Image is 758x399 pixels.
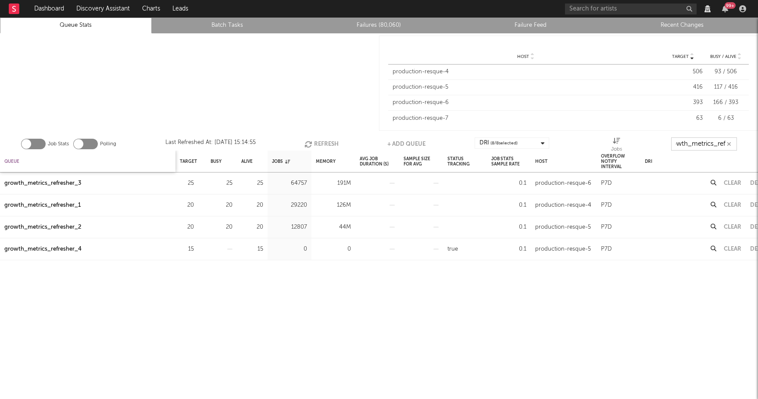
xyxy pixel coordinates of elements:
[180,222,194,233] div: 20
[304,137,339,151] button: Refresh
[611,144,622,155] div: Jobs
[241,244,263,255] div: 15
[663,114,703,123] div: 63
[724,246,741,252] button: Clear
[180,244,194,255] div: 15
[722,5,728,12] button: 99+
[491,200,526,211] div: 0.1
[316,222,351,233] div: 44M
[565,4,697,14] input: Search for artists
[707,83,744,92] div: 117 / 416
[4,178,81,189] a: growth_metrics_refresher_3
[180,152,197,171] div: Target
[611,137,622,154] div: Jobs
[393,98,659,107] div: production-resque-6
[724,180,741,186] button: Clear
[663,68,703,76] div: 506
[241,152,253,171] div: Alive
[491,222,526,233] div: 0.1
[316,178,351,189] div: 191M
[272,200,307,211] div: 29220
[211,178,232,189] div: 25
[645,152,652,171] div: DRI
[5,20,147,31] a: Queue Stats
[611,20,753,31] a: Recent Changes
[48,139,69,149] label: Job Stats
[387,137,425,151] button: + Add Queue
[393,83,659,92] div: production-resque-5
[707,114,744,123] div: 6 / 63
[535,200,591,211] div: production-resque-4
[241,178,263,189] div: 25
[491,178,526,189] div: 0.1
[535,222,591,233] div: production-resque-5
[447,244,458,255] div: true
[241,200,263,211] div: 20
[404,152,439,171] div: Sample Size For Avg
[308,20,450,31] a: Failures (80,060)
[535,152,547,171] div: Host
[725,2,736,9] div: 99 +
[4,200,81,211] a: growth_metrics_refresher_1
[272,152,290,171] div: Jobs
[180,178,194,189] div: 25
[517,54,529,59] span: Host
[479,138,518,148] div: DRI
[157,20,299,31] a: Batch Tasks
[490,138,518,148] span: ( 8 / 8 selected)
[211,152,222,171] div: Busy
[272,222,307,233] div: 12807
[165,137,256,151] div: Last Refreshed At: [DATE] 15:14:55
[4,222,81,233] a: growth_metrics_refresher_2
[316,244,351,255] div: 0
[707,98,744,107] div: 166 / 393
[316,152,336,171] div: Memory
[663,83,703,92] div: 416
[100,139,116,149] label: Polling
[272,244,307,255] div: 0
[316,200,351,211] div: 126M
[601,200,612,211] div: P7D
[663,98,703,107] div: 393
[393,68,659,76] div: production-resque-4
[393,114,659,123] div: production-resque-7
[672,54,689,59] span: Target
[4,152,19,171] div: Queue
[4,244,82,255] a: growth_metrics_refresher_4
[535,178,591,189] div: production-resque-6
[601,178,612,189] div: P7D
[211,222,232,233] div: 20
[491,244,526,255] div: 0.1
[272,178,307,189] div: 64757
[360,152,395,171] div: Avg Job Duration (s)
[535,244,591,255] div: production-resque-5
[601,222,612,233] div: P7D
[211,200,232,211] div: 20
[241,222,263,233] div: 20
[447,152,483,171] div: Status Tracking
[724,224,741,230] button: Clear
[707,68,744,76] div: 93 / 506
[601,244,612,255] div: P7D
[180,200,194,211] div: 20
[724,202,741,208] button: Clear
[491,152,526,171] div: Job Stats Sample Rate
[460,20,602,31] a: Failure Feed
[671,137,737,151] input: Search...
[601,152,636,171] div: Overflow Notify Interval
[710,54,737,59] span: Busy / Alive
